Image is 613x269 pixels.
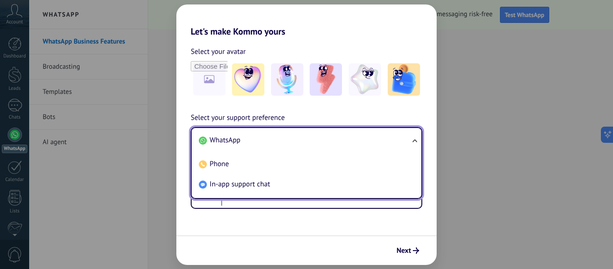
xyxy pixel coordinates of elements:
[271,63,303,96] img: -2.jpeg
[393,243,423,258] button: Next
[191,46,246,57] span: Select your avatar
[176,4,437,37] h2: Let's make Kommo yours
[310,63,342,96] img: -3.jpeg
[210,159,229,168] span: Phone
[388,63,420,96] img: -5.jpeg
[349,63,381,96] img: -4.jpeg
[191,112,285,124] span: Select your support preference
[210,180,270,189] span: In-app support chat
[397,247,411,254] span: Next
[232,63,264,96] img: -1.jpeg
[210,136,241,145] span: WhatsApp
